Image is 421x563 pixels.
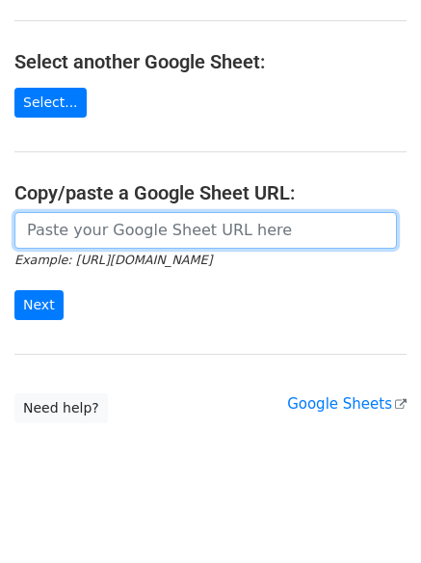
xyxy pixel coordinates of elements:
small: Example: [URL][DOMAIN_NAME] [14,253,212,267]
h4: Copy/paste a Google Sheet URL: [14,181,407,204]
iframe: Chat Widget [325,470,421,563]
input: Paste your Google Sheet URL here [14,212,397,249]
a: Select... [14,88,87,118]
a: Google Sheets [287,395,407,413]
a: Need help? [14,393,108,423]
input: Next [14,290,64,320]
h4: Select another Google Sheet: [14,50,407,73]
